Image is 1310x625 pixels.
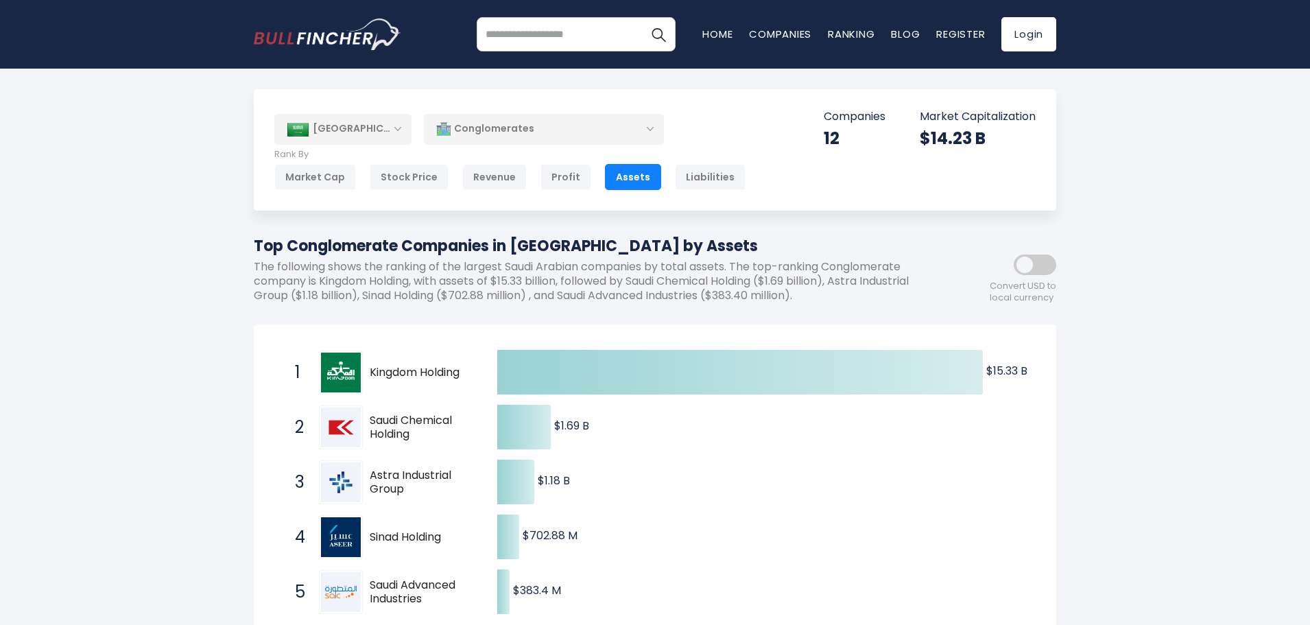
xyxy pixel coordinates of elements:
a: Register [936,27,985,41]
a: Blog [891,27,920,41]
div: Stock Price [370,164,449,190]
div: 12 [824,128,885,149]
div: Liabilities [675,164,746,190]
h1: Top Conglomerate Companies in [GEOGRAPHIC_DATA] by Assets [254,235,933,257]
p: Market Capitalization [920,110,1036,124]
text: $383.4 M [513,582,561,598]
span: Saudi Advanced Industries [370,578,473,607]
div: Market Cap [274,164,356,190]
span: 3 [288,471,302,494]
span: Astra Industrial Group [370,469,473,497]
div: [GEOGRAPHIC_DATA] [274,114,412,144]
a: Home [702,27,733,41]
span: 5 [288,580,302,604]
div: $14.23 B [920,128,1036,149]
span: 2 [288,416,302,439]
text: $15.33 B [986,363,1027,379]
div: Conglomerates [424,113,664,145]
a: Companies [749,27,811,41]
a: Go to homepage [254,19,401,50]
div: Revenue [462,164,527,190]
span: 4 [288,526,302,549]
text: $1.18 B [538,473,570,488]
div: Profit [540,164,591,190]
img: Astra Industrial Group [321,462,361,502]
img: Sinad Holding [321,517,361,557]
span: Convert USD to local currency [990,281,1056,304]
text: $702.88 M [523,528,577,543]
span: 1 [288,361,302,384]
p: Rank By [274,149,746,161]
div: Assets [605,164,661,190]
span: Sinad Holding [370,530,473,545]
a: Ranking [828,27,874,41]
span: Kingdom Holding [370,366,473,380]
img: Saudi Advanced Industries [321,572,361,612]
p: Companies [824,110,885,124]
img: Kingdom Holding [321,353,361,392]
p: The following shows the ranking of the largest Saudi Arabian companies by total assets. The top-r... [254,260,933,303]
text: $1.69 B [554,418,589,434]
button: Search [641,17,676,51]
a: Login [1001,17,1056,51]
img: Saudi Chemical Holding [321,408,361,447]
img: bullfincher logo [254,19,401,50]
span: Saudi Chemical Holding [370,414,473,443]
